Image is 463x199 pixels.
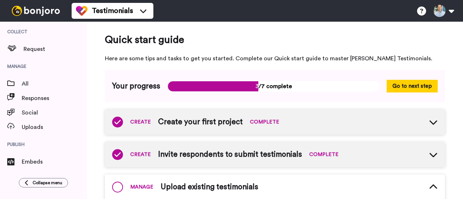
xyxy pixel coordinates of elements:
button: Go to next step [387,80,438,92]
span: Upload existing testimonials [161,182,258,192]
span: CREATE [130,118,151,126]
span: Quick start guide [105,33,445,47]
button: Collapse menu [19,178,68,187]
span: Your progress [112,81,160,92]
img: tm-color.svg [76,5,88,17]
span: Social [22,108,87,117]
span: Testimonials [92,6,133,16]
span: Collapse menu [33,180,62,186]
span: COMPLETE [309,151,339,158]
img: bj-logo-header-white.svg [9,6,63,16]
span: Invite respondents to submit testimonials [158,149,302,160]
span: MANAGE [130,183,153,191]
span: CREATE [130,151,151,158]
span: Embeds [22,157,87,166]
span: Here are some tips and tasks to get you started. Complete our Quick start guide to master [PERSON... [105,54,445,63]
span: Responses [22,94,87,103]
span: Request [24,45,87,53]
span: COMPLETE [250,118,279,126]
span: Uploads [22,123,87,131]
span: All [22,79,87,88]
span: 3/7 complete [167,81,379,92]
span: Create your first project [158,117,243,127]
